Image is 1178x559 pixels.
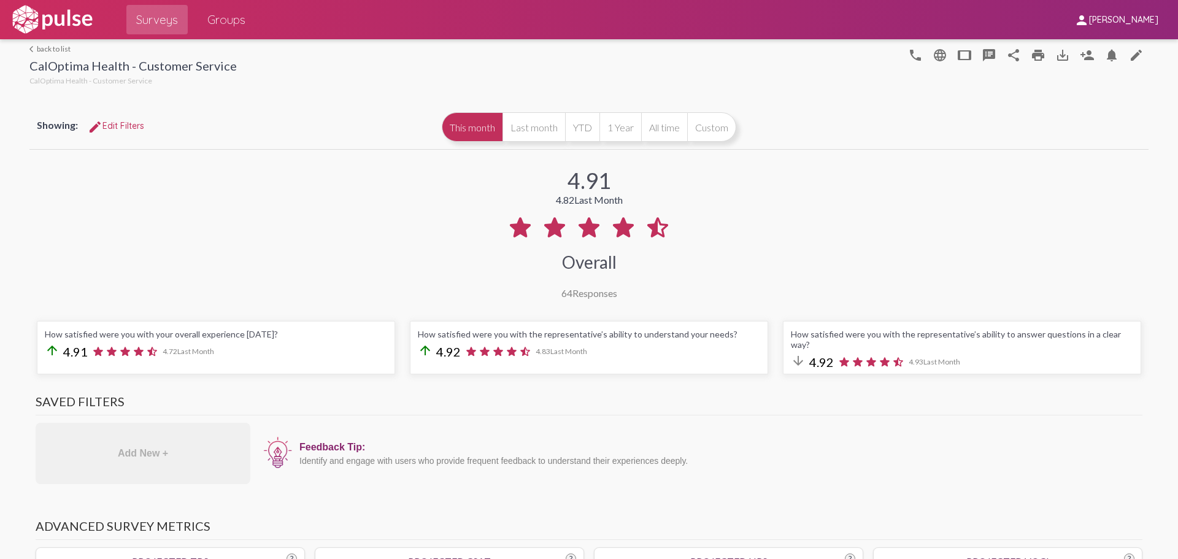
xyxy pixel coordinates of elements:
span: Last Month [550,347,587,356]
a: Groups [198,5,255,34]
button: Custom [687,112,736,142]
a: Surveys [126,5,188,34]
mat-icon: print [1031,48,1045,63]
span: 4.72 [163,347,214,356]
a: print [1026,42,1050,67]
img: white-logo.svg [10,4,94,35]
button: YTD [565,112,599,142]
div: Add New + [36,423,250,484]
span: Last Month [574,194,623,206]
button: speaker_notes [977,42,1001,67]
div: How satisfied were you with the representative’s ability to answer questions in a clear way? [791,329,1133,350]
button: Bell [1099,42,1124,67]
span: Showing: [37,119,78,131]
span: 4.93 [909,357,960,366]
span: Last Month [923,357,960,366]
span: 4.92 [809,355,834,369]
mat-icon: arrow_upward [45,343,60,358]
button: All time [641,112,687,142]
mat-icon: language [933,48,947,63]
span: 4.91 [63,344,88,359]
span: Last Month [177,347,214,356]
div: CalOptima Health - Customer Service [29,58,237,76]
button: tablet [952,42,977,67]
button: language [903,42,928,67]
span: Groups [207,9,245,31]
span: Surveys [136,9,178,31]
button: Edit FiltersEdit Filters [78,115,154,137]
div: 4.91 [568,167,611,194]
mat-icon: Person [1080,48,1095,63]
button: Person [1075,42,1099,67]
button: This month [442,112,502,142]
a: back to list [29,44,237,53]
mat-icon: Bell [1104,48,1119,63]
span: Edit Filters [88,120,144,131]
h3: Advanced Survey Metrics [36,519,1142,540]
h3: Saved Filters [36,394,1142,415]
mat-icon: arrow_upward [418,343,433,358]
span: [PERSON_NAME] [1089,15,1158,26]
div: Responses [561,287,617,299]
span: 4.83 [536,347,587,356]
mat-icon: Share [1006,48,1021,63]
mat-icon: language [908,48,923,63]
div: How satisfied were you with your overall experience [DATE]? [45,329,387,339]
mat-icon: speaker_notes [982,48,996,63]
mat-icon: Edit Filters [88,120,102,134]
button: Download [1050,42,1075,67]
mat-icon: arrow_back_ios [29,45,37,53]
button: 1 Year [599,112,641,142]
button: Share [1001,42,1026,67]
span: 64 [561,287,572,299]
div: Identify and engage with users who provide frequent feedback to understand their experiences deeply. [299,456,1136,466]
a: language [1124,42,1149,67]
button: Last month [502,112,565,142]
div: How satisfied were you with the representative’s ability to understand your needs? [418,329,760,339]
span: 4.92 [436,344,461,359]
div: Feedback Tip: [299,442,1136,453]
mat-icon: arrow_downward [791,353,806,368]
button: language [928,42,952,67]
div: Overall [562,252,617,272]
mat-icon: Download [1055,48,1070,63]
img: icon12.png [263,436,293,470]
button: [PERSON_NAME] [1064,8,1168,31]
span: CalOptima Health - Customer Service [29,76,152,85]
mat-icon: person [1074,13,1089,28]
div: 4.82 [556,194,623,206]
mat-icon: tablet [957,48,972,63]
mat-icon: language [1129,48,1144,63]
